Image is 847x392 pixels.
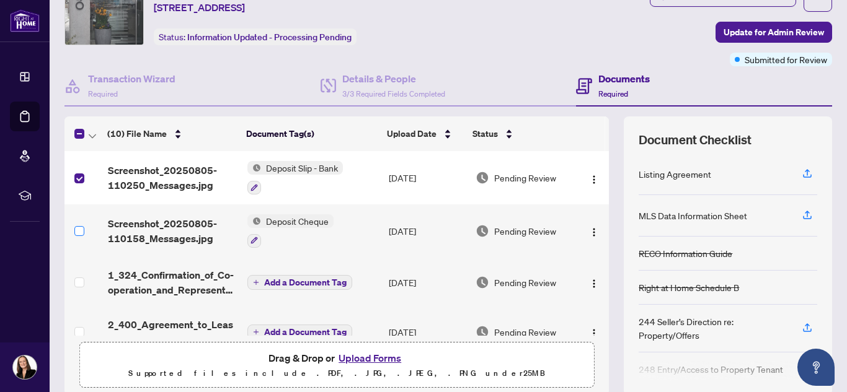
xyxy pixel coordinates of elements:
span: 3/3 Required Fields Completed [342,89,445,98]
img: Document Status [476,171,489,185]
span: plus [253,279,259,285]
img: Logo [589,227,599,237]
button: Add a Document Tag [247,324,352,340]
div: Status: [154,28,357,45]
span: Pending Review [494,171,556,185]
span: Add a Document Tag [264,278,347,287]
img: Logo [589,175,599,185]
button: Logo [584,221,604,241]
th: (10) File Name [102,116,241,151]
div: MLS Data Information Sheet [639,209,747,222]
img: Logo [589,279,599,289]
th: Status [468,116,575,151]
span: Required [598,89,628,98]
img: Document Status [476,224,489,238]
span: Pending Review [494,325,556,339]
button: Add a Document Tag [247,274,352,290]
span: Upload Date [387,127,437,141]
button: Add a Document Tag [247,275,352,290]
button: Status IconDeposit Slip - Bank [247,161,343,194]
button: Logo [584,322,604,342]
span: Drag & Drop orUpload FormsSupported files include .PDF, .JPG, .JPEG, .PNG under25MB [80,342,593,388]
span: Deposit Slip - Bank [261,161,343,175]
div: Right at Home Schedule B [639,281,739,294]
span: Drag & Drop or [268,350,405,366]
h4: Details & People [342,71,445,86]
span: Screenshot_20250805-110158_Messages.jpg [108,216,238,246]
button: Logo [584,272,604,292]
span: (10) File Name [107,127,167,141]
p: Supported files include .PDF, .JPG, .JPEG, .PNG under 25 MB [87,366,586,381]
span: Information Updated - Processing Pending [187,32,352,43]
img: Logo [589,328,599,338]
span: Deposit Cheque [261,214,334,228]
img: logo [10,9,40,32]
button: Update for Admin Review [716,22,832,43]
td: [DATE] [384,151,471,204]
th: Upload Date [382,116,468,151]
h4: Documents [598,71,650,86]
h4: Transaction Wizard [88,71,175,86]
button: Logo [584,168,604,188]
span: plus [253,329,259,335]
button: Status IconDeposit Cheque [247,214,334,248]
img: Document Status [476,276,489,289]
td: [DATE] [384,307,471,357]
img: Status Icon [247,161,261,175]
span: Add a Document Tag [264,328,347,336]
span: Required [88,89,118,98]
span: Screenshot_20250805-110250_Messages.jpg [108,163,238,193]
img: Document Status [476,325,489,339]
img: Status Icon [247,214,261,228]
span: Update for Admin Review [724,22,824,42]
span: Pending Review [494,224,556,238]
span: Pending Review [494,276,556,289]
button: Upload Forms [335,350,405,366]
span: Status [472,127,498,141]
button: Open asap [797,349,835,386]
span: Submitted for Review [745,53,827,66]
th: Document Tag(s) [241,116,381,151]
div: 244 Seller’s Direction re: Property/Offers [639,315,787,342]
span: Document Checklist [639,131,752,149]
span: 1_324_Confirmation_of_Co-operation_and_Representation_-_Tenant_Landlord_-_PropTx-[PERSON_NAME].pdf [108,268,238,297]
div: Listing Agreement [639,167,711,181]
div: RECO Information Guide [639,246,732,260]
span: 2_400_Agreement_to_Lease_-_Residential_-_PropTx-[PERSON_NAME].pdf [108,317,238,347]
img: Profile Icon [13,355,37,379]
td: [DATE] [384,258,471,307]
button: Add a Document Tag [247,324,352,339]
td: [DATE] [384,204,471,258]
